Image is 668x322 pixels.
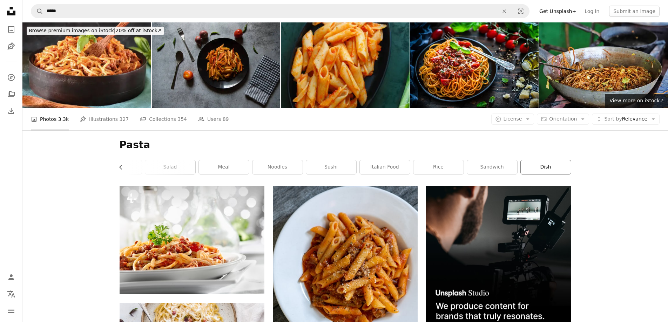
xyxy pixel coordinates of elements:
a: Log in / Sign up [4,270,18,284]
a: potato fries on white ceramic plate [273,255,418,261]
a: Browse premium images on iStock|20% off at iStock↗ [22,22,168,39]
span: 354 [177,115,187,123]
button: Clear [497,5,512,18]
button: Sort byRelevance [592,114,660,125]
span: Browse premium images on iStock | [29,28,115,33]
button: License [491,114,534,125]
a: Get Unsplash+ [535,6,580,17]
button: Submit an image [609,6,660,17]
a: dish [521,160,571,174]
button: Visual search [512,5,529,18]
img: Italian food cooked pasta on a plate. [152,22,281,108]
span: View more on iStock ↗ [609,98,664,103]
a: salad [145,160,195,174]
img: Traditional Nepalese street food [539,22,668,108]
img: Spaghetti with tomato sauce shot on rustic wooden table [410,22,539,108]
a: Collections [4,87,18,101]
a: Collections 354 [140,108,187,130]
a: Download History [4,104,18,118]
button: Orientation [537,114,589,125]
button: Menu [4,304,18,318]
a: italian food [360,160,410,174]
a: Illustrations 327 [80,108,129,130]
button: scroll list to the left [120,160,127,174]
a: Log in [580,6,603,17]
span: 89 [223,115,229,123]
a: sandwich [467,160,517,174]
img: "Closeup photo of spaghetti pasta with a tomato meat sauce, shot with selective focus." [120,186,264,294]
a: Users 89 [198,108,229,130]
img: Tomato Pasta [281,22,410,108]
span: Sort by [604,116,622,122]
span: Relevance [604,116,647,123]
a: sushi [306,160,356,174]
a: Explore [4,70,18,84]
a: noodles [252,160,303,174]
span: 20% off at iStock ↗ [29,28,162,33]
img: Image of spaghetti pasta mixed with homemade bolognese sauce of lean beef mince, rich tomato sauc... [22,22,151,108]
button: Language [4,287,18,301]
button: Search Unsplash [31,5,43,18]
a: meal [199,160,249,174]
a: Photos [4,22,18,36]
a: Illustrations [4,39,18,53]
form: Find visuals sitewide [31,4,529,18]
a: View more on iStock↗ [605,94,668,108]
a: rice [413,160,464,174]
a: "Closeup photo of spaghetti pasta with a tomato meat sauce, shot with selective focus." [120,237,264,243]
h1: Pasta [120,139,571,151]
span: Orientation [549,116,577,122]
a: Home — Unsplash [4,4,18,20]
span: License [504,116,522,122]
span: 327 [120,115,129,123]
